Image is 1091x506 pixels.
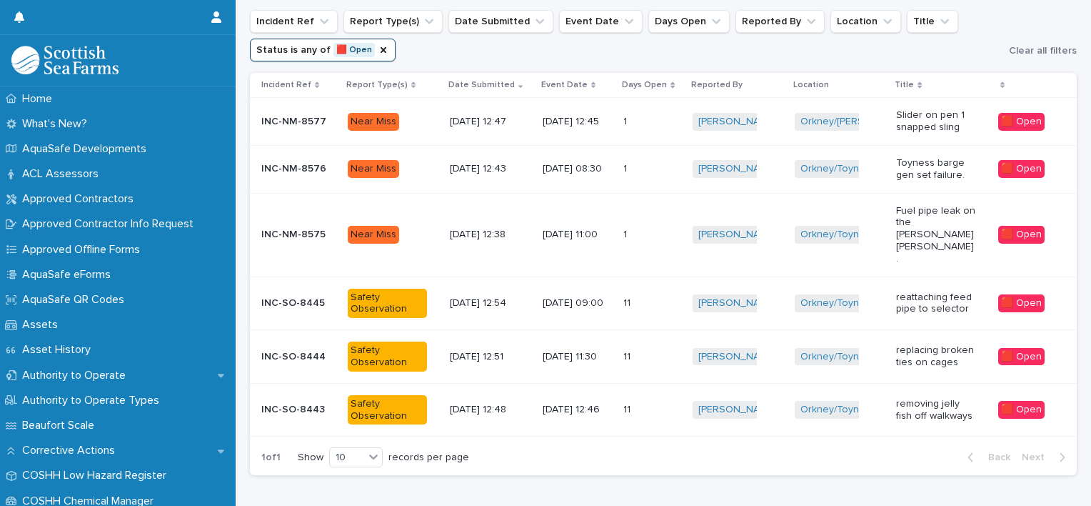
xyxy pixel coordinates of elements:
[388,452,469,464] p: records per page
[543,116,612,128] p: [DATE] 12:45
[16,419,106,432] p: Beaufort Scale
[800,351,875,363] a: Orkney/Toyness
[1016,451,1077,464] button: Next
[250,330,1077,384] tr: INC-SO-8444INC-SO-8444 Safety Observation[DATE] 12:51[DATE] 11:301111 [PERSON_NAME] Orkney/Toynes...
[896,205,975,265] p: Fuel pipe leak on the [PERSON_NAME] [PERSON_NAME].
[543,163,612,175] p: [DATE] 08:30
[793,77,829,93] p: Location
[800,116,940,128] a: Orkney/[PERSON_NAME] Rock
[896,398,975,422] p: removing jelly fish off walkways
[250,193,1077,277] tr: INC-NM-8575INC-NM-8575 Near Miss[DATE] 12:38[DATE] 11:0011 [PERSON_NAME] Orkney/Toyness Fuel pipe...
[348,395,427,425] div: Safety Observation
[800,404,875,416] a: Orkney/Toyness
[1022,452,1053,462] span: Next
[261,348,328,363] p: INC-SO-8444
[448,10,553,33] button: Date Submitted
[896,344,975,369] p: replacing broken ties on cages
[698,297,776,309] a: [PERSON_NAME]
[261,226,328,241] p: INC-NM-8575
[16,142,158,156] p: AquaSafe Developments
[261,294,328,309] p: INC-SO-8445
[895,77,914,93] p: Title
[250,277,1077,330] tr: INC-SO-8445INC-SO-8445 Safety Observation[DATE] 12:54[DATE] 09:001111 [PERSON_NAME] Orkney/Toynes...
[348,289,427,319] div: Safety Observation
[896,109,975,134] p: Slider on pen 1 snapped sling
[261,77,311,93] p: Incident Ref
[559,10,643,33] button: Event Date
[543,229,612,241] p: [DATE] 11:00
[691,77,743,93] p: Reported By
[698,163,776,175] a: [PERSON_NAME]
[261,160,329,175] p: INC-NM-8576
[623,113,630,128] p: 1
[998,294,1045,312] div: 🟥 Open
[250,145,1077,193] tr: INC-NM-8576INC-NM-8576 Near Miss[DATE] 12:43[DATE] 08:3011 [PERSON_NAME] Orkney/Toyness Toyness b...
[250,440,292,475] p: 1 of 1
[16,444,126,457] p: Corrective Actions
[448,77,515,93] p: Date Submitted
[543,297,612,309] p: [DATE] 09:00
[16,293,136,307] p: AquaSafe QR Codes
[623,348,633,363] p: 11
[998,401,1045,419] div: 🟥 Open
[800,297,875,309] a: Orkney/Toyness
[896,292,975,316] p: reattaching feed pipe to selector
[250,98,1077,146] tr: INC-NM-8577INC-NM-8577 Near Miss[DATE] 12:47[DATE] 12:4511 [PERSON_NAME] Orkney/[PERSON_NAME] Roc...
[450,116,529,128] p: [DATE] 12:47
[998,226,1045,244] div: 🟥 Open
[346,77,408,93] p: Report Type(s)
[330,450,364,465] div: 10
[16,192,145,206] p: Approved Contractors
[998,348,1045,366] div: 🟥 Open
[541,77,588,93] p: Event Date
[348,226,399,244] div: Near Miss
[648,10,730,33] button: Days Open
[16,318,69,332] p: Assets
[980,452,1010,462] span: Back
[698,116,776,128] a: [PERSON_NAME]
[956,451,1016,464] button: Back
[261,113,329,128] p: INC-NM-8577
[16,469,178,482] p: COSHH Low Hazard Register
[623,294,633,309] p: 11
[16,167,110,181] p: ACL Assessors
[250,39,396,61] button: Status
[450,404,529,416] p: [DATE] 12:48
[896,157,975,182] p: Toyness barge gen set failure.
[450,297,529,309] p: [DATE] 12:54
[450,351,529,363] p: [DATE] 12:51
[450,229,529,241] p: [DATE] 12:38
[16,268,122,282] p: AquaSafe eForms
[543,404,612,416] p: [DATE] 12:46
[16,369,137,382] p: Authority to Operate
[998,113,1045,131] div: 🟥 Open
[261,401,328,416] p: INC-SO-8443
[348,160,399,178] div: Near Miss
[698,229,776,241] a: [PERSON_NAME]
[16,243,151,257] p: Approved Offline Forms
[622,77,667,93] p: Days Open
[348,113,399,131] div: Near Miss
[16,117,99,131] p: What's New?
[698,351,776,363] a: [PERSON_NAME]
[907,10,958,33] button: Title
[735,10,825,33] button: Reported By
[1003,40,1077,61] button: Clear all filters
[348,342,427,372] div: Safety Observation
[16,217,205,231] p: Approved Contractor Info Request
[298,452,323,464] p: Show
[1009,46,1077,56] span: Clear all filters
[16,343,102,357] p: Asset History
[830,10,901,33] button: Location
[800,163,875,175] a: Orkney/Toyness
[250,10,338,33] button: Incident Ref
[250,383,1077,437] tr: INC-SO-8443INC-SO-8443 Safety Observation[DATE] 12:48[DATE] 12:461111 [PERSON_NAME] Orkney/Toynes...
[623,226,630,241] p: 1
[16,92,64,106] p: Home
[623,401,633,416] p: 11
[450,163,529,175] p: [DATE] 12:43
[343,10,443,33] button: Report Type(s)
[11,46,119,74] img: bPIBxiqnSb2ggTQWdOVV
[543,351,612,363] p: [DATE] 11:30
[800,229,875,241] a: Orkney/Toyness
